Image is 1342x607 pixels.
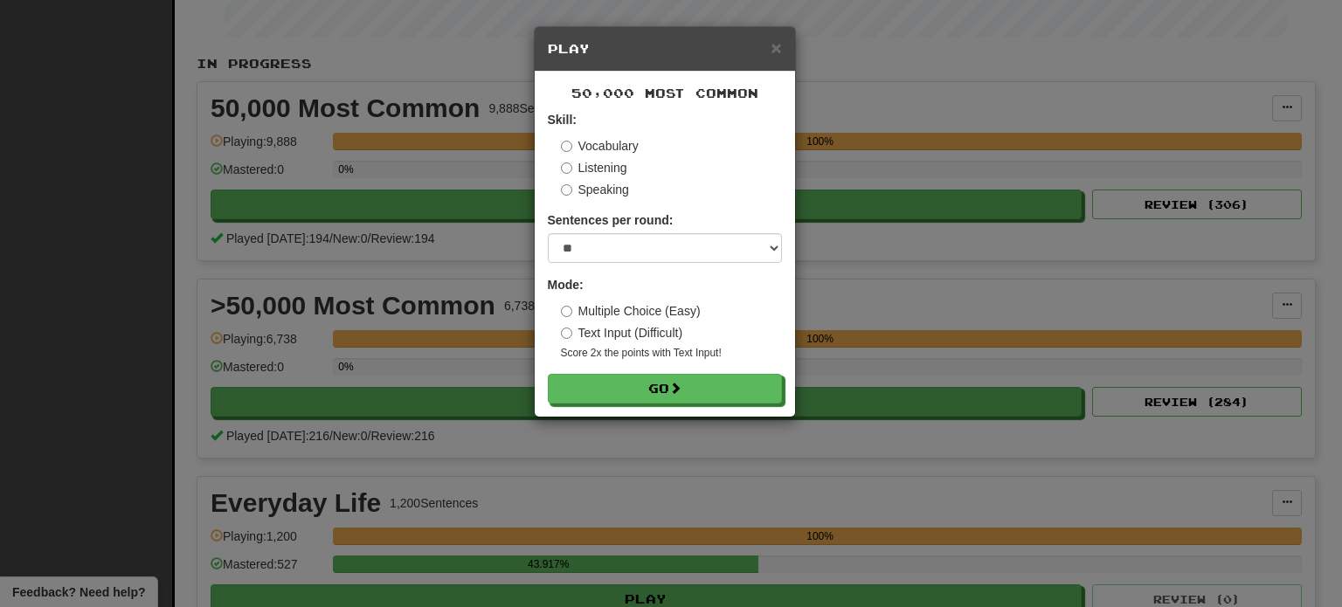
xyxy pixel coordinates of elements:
h5: Play [548,40,782,58]
button: Close [771,38,781,57]
span: 50,000 Most Common [571,86,758,100]
input: Listening [561,162,572,174]
label: Listening [561,159,627,176]
small: Score 2x the points with Text Input ! [561,346,782,361]
input: Vocabulary [561,141,572,152]
label: Vocabulary [561,137,639,155]
strong: Mode: [548,278,584,292]
label: Text Input (Difficult) [561,324,683,341]
span: × [771,38,781,58]
button: Go [548,374,782,404]
label: Multiple Choice (Easy) [561,302,701,320]
label: Speaking [561,181,629,198]
input: Multiple Choice (Easy) [561,306,572,317]
strong: Skill: [548,113,577,127]
input: Text Input (Difficult) [561,328,572,339]
input: Speaking [561,184,572,196]
label: Sentences per round: [548,211,674,229]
